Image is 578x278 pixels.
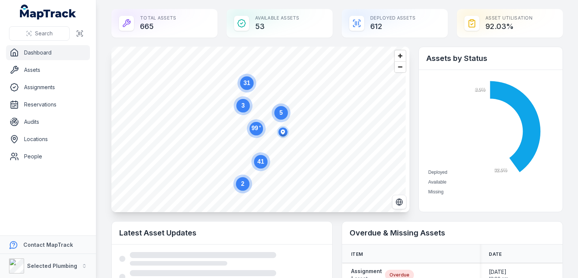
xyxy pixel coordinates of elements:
[428,170,447,175] span: Deployed
[426,53,555,64] h2: Assets by Status
[35,30,53,37] span: Search
[428,179,446,185] span: Available
[259,125,261,129] tspan: +
[392,195,406,209] button: Switch to Satellite View
[489,268,508,276] span: [DATE]
[350,228,555,238] h2: Overdue & Missing Assets
[6,149,90,164] a: People
[489,251,502,257] span: Date
[6,132,90,147] a: Locations
[6,45,90,60] a: Dashboard
[243,80,250,86] text: 31
[241,181,245,187] text: 2
[27,263,77,269] strong: Selected Plumbing
[6,97,90,112] a: Reservations
[395,50,406,61] button: Zoom in
[428,189,444,194] span: Missing
[351,251,363,257] span: Item
[111,47,406,212] canvas: Map
[20,5,76,20] a: MapTrack
[257,158,264,165] text: 41
[6,62,90,77] a: Assets
[251,125,261,131] text: 99
[242,102,245,109] text: 3
[395,61,406,72] button: Zoom out
[6,114,90,129] a: Audits
[119,228,325,238] h2: Latest Asset Updates
[6,80,90,95] a: Assignments
[23,242,73,248] strong: Contact MapTrack
[9,26,70,41] button: Search
[351,267,382,275] strong: Assignment
[280,109,283,116] text: 5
